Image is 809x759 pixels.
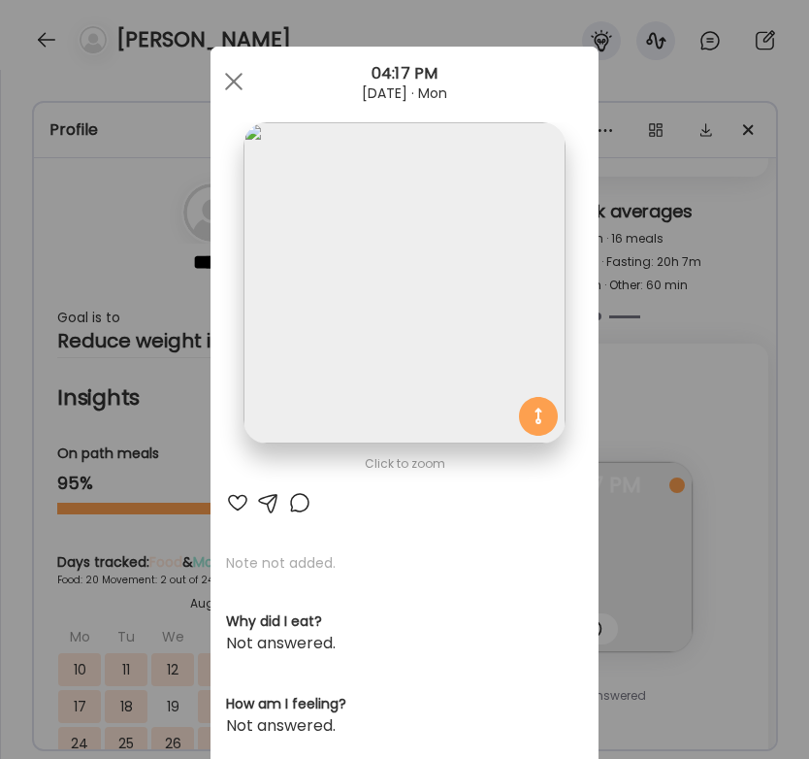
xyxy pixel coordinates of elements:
[226,694,583,714] h3: How am I feeling?
[226,632,583,655] div: Not answered.
[210,85,599,101] div: [DATE] · Mon
[226,611,583,632] h3: Why did I eat?
[226,452,583,476] div: Click to zoom
[243,122,565,444] img: images%2FRHCXIxMrerc6tf8VC2cVkFzlZX02%2FJtdmkGj1z9J3hFznRuLE%2FEH9Is2wvsxEPeC64rLKI_1080
[226,553,583,573] p: Note not added.
[226,714,583,738] div: Not answered.
[210,62,599,85] div: 04:17 PM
